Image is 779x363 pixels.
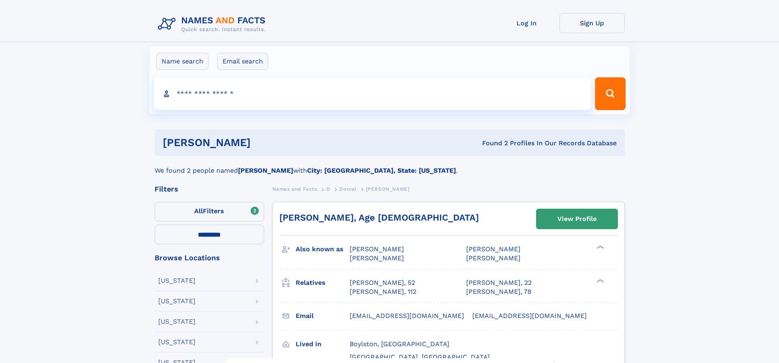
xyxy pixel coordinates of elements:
img: Logo Names and Facts [155,13,272,35]
h3: Also known as [296,242,350,256]
div: [US_STATE] [158,277,195,284]
b: [PERSON_NAME] [238,167,293,174]
h3: Email [296,309,350,323]
span: [PERSON_NAME] [350,245,404,253]
span: Boylston, [GEOGRAPHIC_DATA] [350,340,449,348]
a: Dorval [339,184,357,194]
span: [PERSON_NAME] [350,254,404,262]
div: [US_STATE] [158,339,195,345]
a: Sign Up [559,13,625,33]
div: ❯ [595,278,604,283]
a: [PERSON_NAME], 112 [350,287,416,296]
a: View Profile [537,209,617,229]
a: D [326,184,330,194]
span: [PERSON_NAME] [466,245,521,253]
b: City: [GEOGRAPHIC_DATA], State: [US_STATE] [307,167,456,174]
span: [EMAIL_ADDRESS][DOMAIN_NAME] [472,312,587,320]
h3: Relatives [296,276,350,290]
h1: [PERSON_NAME] [163,138,366,148]
input: search input [154,77,592,110]
div: ❯ [595,245,604,250]
a: [PERSON_NAME], 22 [466,278,532,287]
label: Filters [155,202,264,221]
a: [PERSON_NAME], 52 [350,278,415,287]
label: Email search [217,53,268,70]
span: [PERSON_NAME] [466,254,521,262]
span: All [194,207,203,215]
h3: Lived in [296,337,350,351]
div: [US_STATE] [158,298,195,304]
span: [PERSON_NAME] [366,186,410,192]
a: Names and Facts [272,184,317,194]
div: Found 2 Profiles In Our Records Database [366,139,617,148]
div: [US_STATE] [158,318,195,325]
span: D [326,186,330,192]
button: Search Button [595,77,625,110]
a: Log In [494,13,559,33]
span: [GEOGRAPHIC_DATA], [GEOGRAPHIC_DATA] [350,353,490,361]
div: We found 2 people named with . [155,156,625,176]
a: [PERSON_NAME], Age [DEMOGRAPHIC_DATA] [279,212,479,223]
label: Name search [156,53,209,70]
span: Dorval [339,186,357,192]
div: View Profile [557,210,597,228]
div: Browse Locations [155,254,264,262]
div: Filters [155,185,264,193]
span: [EMAIL_ADDRESS][DOMAIN_NAME] [350,312,464,320]
a: [PERSON_NAME], 78 [466,287,532,296]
